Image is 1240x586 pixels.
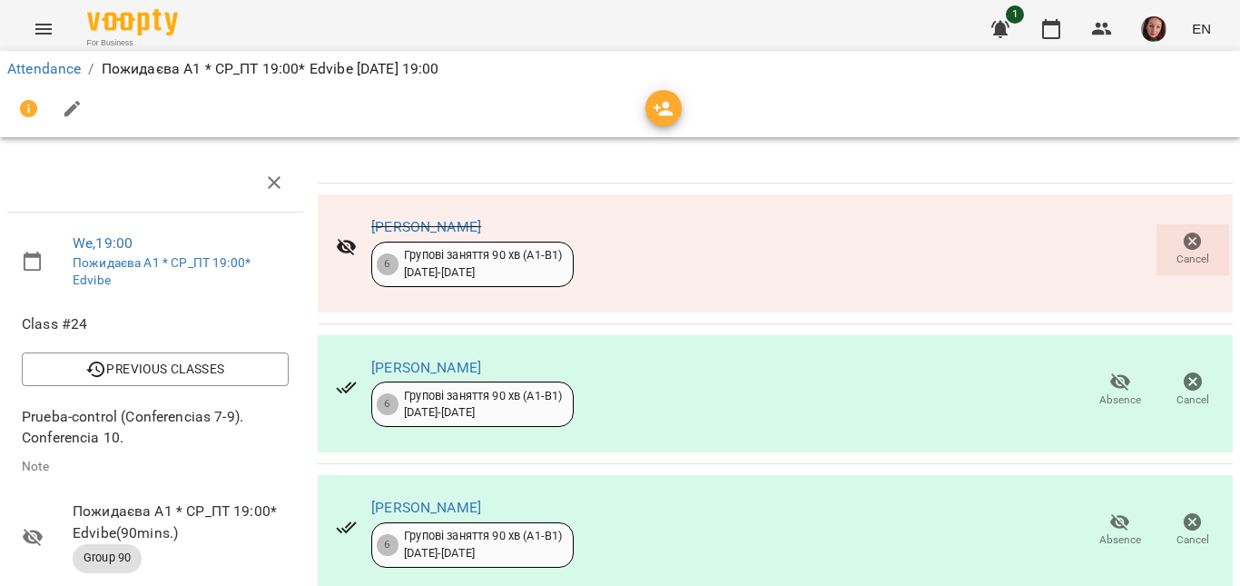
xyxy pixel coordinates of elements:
div: Групові заняття 90 хв (А1-В1) [DATE] - [DATE] [404,247,562,281]
span: Cancel [1176,532,1209,548]
span: Class #24 [22,313,289,335]
p: Prueba-control (Conferencias 7-9). Conferencia 10. [22,406,289,449]
span: For Business [87,37,178,49]
span: Group 90 [73,550,142,566]
button: Previous Classes [22,353,289,385]
a: We , 19:00 [73,234,133,252]
span: Пожидаєва А1 * СР_ПТ 19:00* Edvibe ( 90 mins. ) [73,501,289,543]
span: Cancel [1176,392,1209,408]
img: Voopty Logo [87,9,178,35]
img: 09dce9ce98c38e7399589cdc781be319.jpg [1141,16,1166,42]
button: Cancel [1156,224,1229,275]
button: Absence [1084,364,1156,415]
p: Note [22,458,289,476]
button: Menu [22,7,65,51]
nav: breadcrumb [7,58,1233,80]
span: EN [1192,19,1211,38]
button: EN [1185,12,1218,45]
div: Групові заняття 90 хв (А1-В1) [DATE] - [DATE] [404,388,562,422]
a: [PERSON_NAME] [371,359,481,376]
button: Cancel [1156,364,1229,415]
div: 6 [377,534,399,556]
div: 6 [377,393,399,415]
a: Пожидаєва А1 * СР_ПТ 19:00* Edvibe [73,255,251,288]
div: 6 [377,253,399,275]
span: 1 [1006,5,1024,24]
a: [PERSON_NAME] [371,218,481,235]
span: Absence [1099,532,1141,548]
a: [PERSON_NAME] [371,499,481,516]
button: Absence [1084,505,1156,556]
p: Пожидаєва А1 * СР_ПТ 19:00* Edvibe [DATE] 19:00 [102,58,439,80]
button: Cancel [1156,505,1229,556]
span: Previous Classes [36,358,274,380]
div: Групові заняття 90 хв (А1-В1) [DATE] - [DATE] [404,528,562,561]
span: Absence [1099,392,1141,408]
li: / [88,58,93,80]
span: Cancel [1176,252,1209,267]
a: Attendance [7,60,81,77]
